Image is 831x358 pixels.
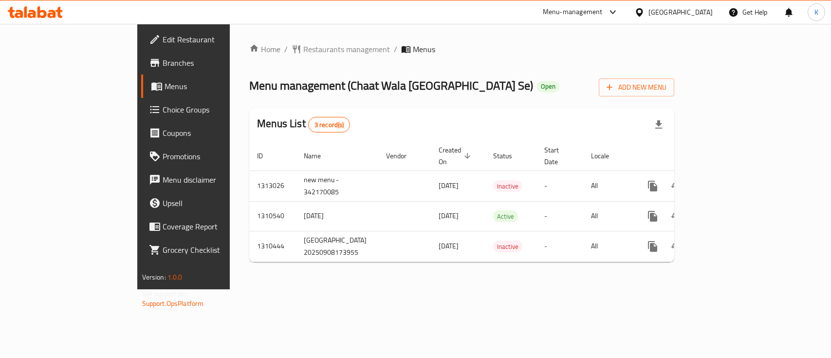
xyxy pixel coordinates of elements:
[296,170,378,201] td: new menu - 342170085
[163,34,268,45] span: Edit Restaurant
[163,127,268,139] span: Coupons
[141,168,276,191] a: Menu disclaimer
[308,117,351,132] div: Total records count
[493,181,522,192] span: Inactive
[141,145,276,168] a: Promotions
[296,231,378,262] td: [GEOGRAPHIC_DATA] 20250908173955
[665,205,688,228] button: Change Status
[537,82,559,91] span: Open
[249,75,533,96] span: Menu management ( Chaat Wala [GEOGRAPHIC_DATA] Se )
[413,43,435,55] span: Menus
[583,231,633,262] td: All
[142,271,166,283] span: Version:
[167,271,183,283] span: 1.0.0
[493,210,518,222] div: Active
[493,150,525,162] span: Status
[163,151,268,162] span: Promotions
[641,205,665,228] button: more
[141,215,276,238] a: Coverage Report
[394,43,397,55] li: /
[163,174,268,186] span: Menu disclaimer
[141,51,276,75] a: Branches
[493,241,522,252] span: Inactive
[536,231,583,262] td: -
[599,78,674,96] button: Add New Menu
[583,170,633,201] td: All
[493,211,518,222] span: Active
[641,235,665,258] button: more
[386,150,419,162] span: Vendor
[641,174,665,198] button: more
[439,144,474,168] span: Created On
[141,238,276,262] a: Grocery Checklist
[543,6,603,18] div: Menu-management
[257,150,276,162] span: ID
[537,81,559,93] div: Open
[284,43,288,55] li: /
[439,240,459,252] span: [DATE]
[544,144,572,168] span: Start Date
[142,287,187,300] span: Get support on:
[163,57,268,69] span: Branches
[647,113,670,136] div: Export file
[292,43,390,55] a: Restaurants management
[163,197,268,209] span: Upsell
[665,235,688,258] button: Change Status
[648,7,713,18] div: [GEOGRAPHIC_DATA]
[141,28,276,51] a: Edit Restaurant
[163,221,268,232] span: Coverage Report
[536,201,583,231] td: -
[249,141,742,262] table: enhanced table
[142,297,204,310] a: Support.OpsPlatform
[141,191,276,215] a: Upsell
[257,116,350,132] h2: Menus List
[493,241,522,252] div: Inactive
[309,120,350,130] span: 3 record(s)
[607,81,666,94] span: Add New Menu
[583,201,633,231] td: All
[439,179,459,192] span: [DATE]
[633,141,742,171] th: Actions
[536,170,583,201] td: -
[665,174,688,198] button: Change Status
[249,43,674,55] nav: breadcrumb
[141,75,276,98] a: Menus
[814,7,818,18] span: K
[141,121,276,145] a: Coupons
[493,180,522,192] div: Inactive
[163,104,268,115] span: Choice Groups
[141,98,276,121] a: Choice Groups
[439,209,459,222] span: [DATE]
[163,244,268,256] span: Grocery Checklist
[304,150,333,162] span: Name
[303,43,390,55] span: Restaurants management
[296,201,378,231] td: [DATE]
[591,150,622,162] span: Locale
[165,80,268,92] span: Menus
